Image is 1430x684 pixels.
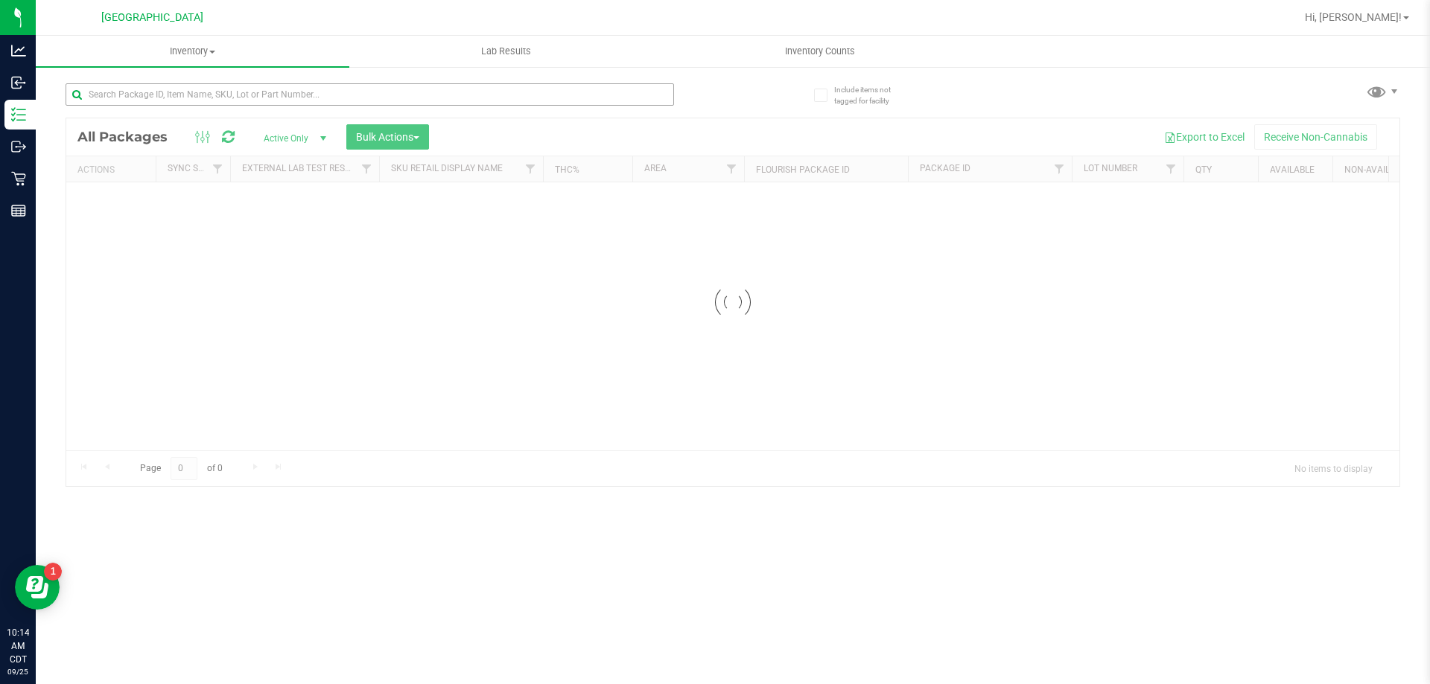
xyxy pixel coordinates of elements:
inline-svg: Outbound [11,139,26,154]
p: 10:14 AM CDT [7,626,29,666]
span: Include items not tagged for facility [834,84,909,106]
a: Inventory [36,36,349,67]
inline-svg: Reports [11,203,26,218]
p: 09/25 [7,666,29,677]
input: Search Package ID, Item Name, SKU, Lot or Part Number... [66,83,674,106]
iframe: Resource center unread badge [44,563,62,581]
inline-svg: Inbound [11,75,26,90]
span: Lab Results [461,45,551,58]
a: Lab Results [349,36,663,67]
inline-svg: Analytics [11,43,26,58]
span: Hi, [PERSON_NAME]! [1305,11,1402,23]
inline-svg: Inventory [11,107,26,122]
iframe: Resource center [15,565,60,610]
span: [GEOGRAPHIC_DATA] [101,11,203,24]
span: Inventory Counts [765,45,875,58]
inline-svg: Retail [11,171,26,186]
span: Inventory [36,45,349,58]
a: Inventory Counts [663,36,976,67]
